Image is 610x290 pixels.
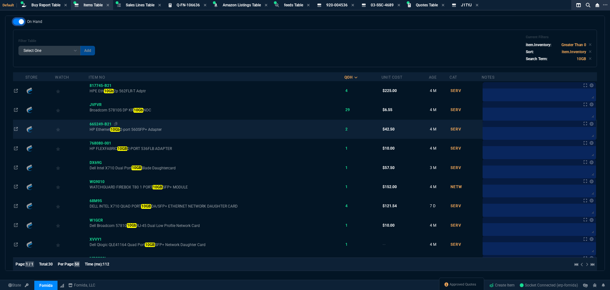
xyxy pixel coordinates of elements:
div: Cat [450,75,457,80]
div: Notes [482,75,495,80]
span: HP Ethernet 2-port 560SFP+ Adapter [90,127,343,132]
div: Add to Watchlist [56,240,88,249]
span: 50 [74,261,80,267]
span: Dell Intel X710 Dual Port Blade Daughtercard [90,166,343,171]
nx-icon: Close Tab [64,3,67,8]
span: Q-FN-106636 [177,3,200,7]
div: Add to Watchlist [56,163,88,172]
td: 4 M [429,177,450,196]
span: SERV [451,146,461,151]
span: DX69G [90,160,102,165]
span: 4 [345,204,348,208]
p: Sort: [526,49,534,55]
div: Add to Watchlist [56,86,88,95]
span: SERV [451,242,461,247]
span: 1 / 1 [25,261,34,267]
span: 1 [345,223,348,228]
span: Items Table [84,3,103,7]
span: 817745-B21 [90,83,112,88]
span: SERV [451,223,461,228]
span: 1 [345,166,348,170]
nx-icon: Close Tab [442,3,444,8]
span: $10.00 [383,223,395,228]
span: Socket Connected (erp-fornida) [520,283,578,287]
a: API TOKEN [23,282,30,288]
nx-icon: Close Tab [351,3,354,8]
span: 1 [345,185,348,189]
span: W1GCR [90,218,103,223]
span: $121.54 [383,204,397,208]
span: Approved Quotes [450,282,476,287]
nx-icon: Search [583,1,593,9]
span: $42.50 [383,127,395,131]
span: Dell Qlogic QLE41164 Quad Port SFP+ Network Daughter Card [90,242,343,247]
div: Add to Watchlist [56,221,88,230]
code: Greater Than 0 [561,43,586,47]
td: Dell Intel X710 Dual Port 10GB Blade Daughtercard [89,158,344,177]
td: Dell Qlogic QLE41164 Quad Port 10GB SFP+ Network Daughter Card [89,235,344,254]
span: WATCHGUARD FIREBOX T80 1 PORT SFP+ MODULE [90,185,343,190]
span: Broadcom 57810S DP KR NDC [90,108,343,113]
span: 920-004536 [326,3,348,7]
td: Dell PowerVault MD3820i 10Gb iSCSI Array 24-bay 2.5" SAS, NLSAS and SSD Drive Slots [89,254,344,273]
nx-icon: Open New Tab [603,2,607,8]
mark: 10GB [132,166,141,170]
span: XVVY1 [90,237,102,242]
nx-icon: Close Tab [476,3,478,8]
td: 4 M [429,100,450,119]
span: $6.55 [383,108,392,112]
div: Item No [89,75,105,80]
span: Amazon Listings Table [223,3,261,7]
span: 1 [345,146,348,151]
span: DELL INTEL X710 QUAD PORT DA/SFP+ ETHERNET NETWORK DAUGHTER CARD [90,204,343,209]
span: 30 [48,262,53,266]
span: On Hand [27,19,42,24]
td: WATCHGUARD FIREBOX T80 1 PORT 10GB SFP+ MODULE [89,177,344,196]
span: 03-SSC-4689 [371,3,394,7]
td: DELL INTEL X710 QUAD PORT 10GB DA/SFP+ ETHERNET NETWORK DAUGHTER CARD [89,196,344,216]
td: 4 M [429,254,450,273]
span: 768080-001 [90,141,111,145]
div: Add to Watchlist [56,105,88,114]
nx-icon: Close Tab [265,3,268,8]
span: $10.00 [383,146,395,151]
td: Broadcom 57810S DP KR 10Gb NDC [89,100,344,119]
mark: 10GB [152,185,162,189]
nx-icon: Open In Opposite Panel [14,185,18,189]
td: 7 D [429,196,450,216]
span: $225.00 [383,88,397,93]
div: Store [25,75,38,80]
div: Add to Watchlist [56,125,88,134]
td: Dell Broadcom 57810 10Gb RJ-45 Dual Low Profile Network Card [89,216,344,235]
a: BnwUFVFCTUHw5__rAACF [520,282,578,288]
span: SERV [451,204,461,208]
span: -- [383,242,386,247]
mark: 10Gb [104,89,113,93]
mark: 10GB [117,146,127,151]
nx-icon: Close Tab [106,3,109,8]
span: WG9010 [90,180,105,184]
td: 3 M [429,158,450,177]
span: Default [3,3,17,7]
div: Unit Cost [382,75,402,80]
td: 4 M [429,216,450,235]
span: SERV [451,88,461,93]
span: 4 [345,88,348,93]
span: NETW [451,185,462,189]
td: HP FLEXFABRIC 10GB 2-PORT 536FLB ADAPTER [89,139,344,158]
div: Add to Watchlist [56,144,88,153]
span: HP FLEXFABRIC 2-PORT 536FLB ADAPTER [90,146,343,151]
h6: Filter Table [18,39,95,43]
mark: 10Gb [110,127,120,132]
span: 1 [345,242,348,247]
div: Add to Watchlist [56,182,88,191]
div: QOH [344,75,353,80]
nx-icon: Split Panels [574,1,583,9]
a: Global State [6,282,23,288]
nx-icon: Close Workbench [593,1,602,9]
nx-icon: Open In Opposite Panel [14,108,18,112]
nx-icon: Close Tab [204,3,207,8]
code: item.Inventory [562,50,586,54]
span: HPE Eth 2p 562FLR-T Adptr [90,88,343,94]
span: Buy Report Table [31,3,60,7]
